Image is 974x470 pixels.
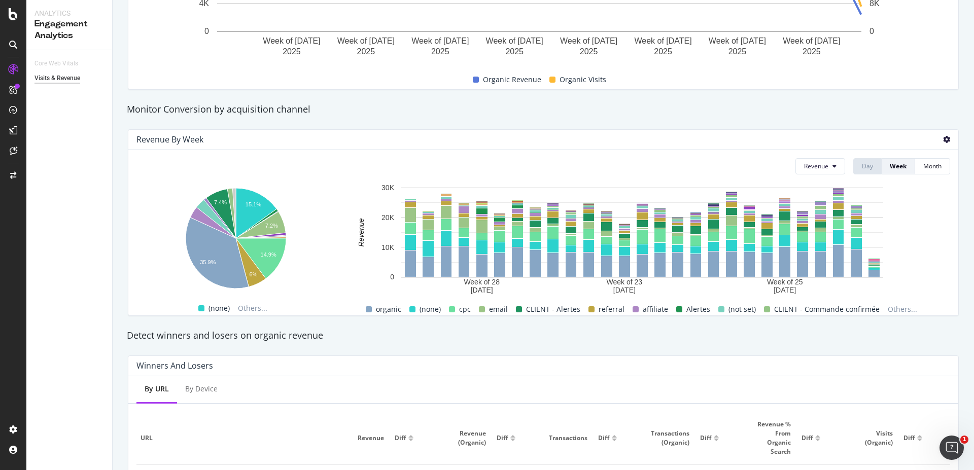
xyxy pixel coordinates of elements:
[882,158,915,174] button: Week
[265,223,278,229] text: 7.2%
[547,433,587,443] span: Transactions
[395,433,406,443] span: Diff
[654,47,672,56] text: 2025
[34,58,78,69] div: Core Web Vitals
[214,199,227,205] text: 7.4%
[607,278,643,286] text: Week of 23
[853,429,893,447] span: Visits (Organic)
[246,201,261,207] text: 15.1%
[136,183,335,295] svg: A chart.
[381,213,395,222] text: 20K
[34,18,104,42] div: Engagement Analytics
[613,286,636,294] text: [DATE]
[862,162,873,170] div: Day
[420,303,441,315] span: (none)
[923,162,942,170] div: Month
[686,303,710,315] span: Alertes
[940,436,964,460] iframe: Intercom live chat
[804,162,828,170] span: Revenue
[497,433,508,443] span: Diff
[136,134,203,144] div: Revenue by Week
[483,74,541,86] span: Organic Revenue
[381,184,395,192] text: 30K
[337,37,395,45] text: Week of [DATE]
[357,218,365,246] text: Revenue
[890,162,907,170] div: Week
[486,37,543,45] text: Week of [DATE]
[560,74,606,86] span: Organic Visits
[431,47,449,56] text: 2025
[357,47,375,56] text: 2025
[634,37,691,45] text: Week of [DATE]
[122,329,965,342] div: Detect winners and losers on organic revenue
[234,302,271,314] span: Others...
[464,278,500,286] text: Week of 28
[263,37,320,45] text: Week of [DATE]
[751,420,791,456] span: % Revenue from Organic Search
[505,47,524,56] text: 2025
[802,433,813,443] span: Diff
[471,286,493,294] text: [DATE]
[411,37,469,45] text: Week of [DATE]
[145,384,169,394] div: By URL
[376,303,401,315] span: organic
[34,73,80,84] div: Visits & Revenue
[598,433,609,443] span: Diff
[390,273,394,281] text: 0
[700,433,711,443] span: Diff
[795,158,845,174] button: Revenue
[803,47,821,56] text: 2025
[915,158,950,174] button: Month
[249,271,257,277] text: 6%
[774,303,880,315] span: CLIENT - Commande confirmée
[580,47,598,56] text: 2025
[459,303,471,315] span: cpc
[34,73,105,84] a: Visits & Revenue
[774,286,796,294] text: [DATE]
[341,183,944,295] svg: A chart.
[136,360,213,371] div: Winners And Losers
[489,303,508,315] span: email
[283,47,301,56] text: 2025
[34,8,104,18] div: Analytics
[767,278,803,286] text: Week of 25
[643,303,668,315] span: affiliate
[853,158,882,174] button: Day
[869,27,874,35] text: 0
[728,47,747,56] text: 2025
[34,58,88,69] a: Core Web Vitals
[204,27,209,35] text: 0
[903,433,915,443] span: Diff
[261,251,276,258] text: 14.9%
[728,303,756,315] span: (not set)
[185,384,218,394] div: By Device
[526,303,580,315] span: CLIENT - Alertes
[560,37,617,45] text: Week of [DATE]
[446,429,486,447] span: Revenue (Organic)
[381,243,395,251] text: 10K
[208,302,230,314] span: (none)
[783,37,840,45] text: Week of [DATE]
[884,303,921,315] span: Others...
[709,37,766,45] text: Week of [DATE]
[200,259,216,265] text: 35.9%
[599,303,624,315] span: referral
[649,429,689,447] span: Transactions (Organic)
[960,436,968,444] span: 1
[344,433,384,443] span: Revenue
[122,103,965,116] div: Monitor Conversion by acquisition channel
[141,433,333,443] span: URL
